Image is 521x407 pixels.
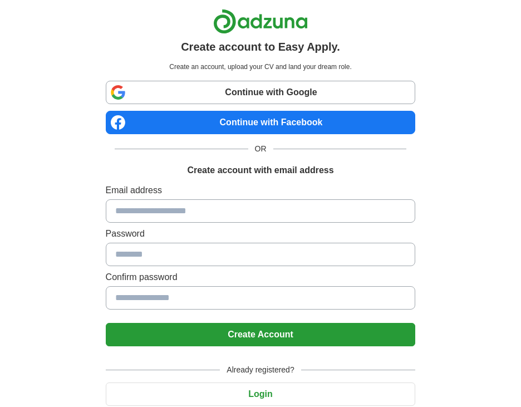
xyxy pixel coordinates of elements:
[106,111,416,134] a: Continue with Facebook
[106,389,416,399] a: Login
[106,323,416,346] button: Create Account
[106,383,416,406] button: Login
[187,164,333,177] h1: Create account with email address
[213,9,308,34] img: Adzuna logo
[106,227,416,241] label: Password
[108,62,414,72] p: Create an account, upload your CV and land your dream role.
[220,364,301,376] span: Already registered?
[248,143,273,155] span: OR
[106,271,416,284] label: Confirm password
[106,184,416,197] label: Email address
[181,38,340,55] h1: Create account to Easy Apply.
[106,81,416,104] a: Continue with Google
